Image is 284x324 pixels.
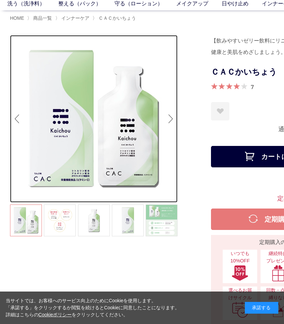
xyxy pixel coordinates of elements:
a: ＣＡＣかいちょう [97,15,136,21]
li: 〉 [55,15,91,21]
img: ＣＡＣかいちょう [10,35,177,202]
a: お気に入りに登録する [211,102,229,120]
a: 商品一覧 [32,15,52,21]
span: ＣＡＣかいちょう [98,15,136,21]
li: 〉 [27,15,54,21]
div: 当サイトでは、お客様へのサービス向上のためにCookieを使用します。 「承諾する」をクリックするか閲覧を続けるとCookieに同意したことになります。 詳細はこちらの をクリックしてください。 [6,297,180,318]
a: 7 [251,83,254,90]
span: いつでも10%OFF [226,250,254,264]
a: インナーケア [60,15,89,21]
li: 〉 [92,15,138,21]
div: 承諾する [245,302,278,314]
span: 選べるお届けサイクル [226,287,254,301]
a: HOME [10,15,24,21]
img: いつでも10%OFF [231,265,249,281]
span: インナーケア [61,15,89,21]
span: 商品一覧 [33,15,52,21]
div: Previous slide [10,105,23,132]
div: Next slide [164,105,177,132]
a: Cookieポリシー [39,312,72,317]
